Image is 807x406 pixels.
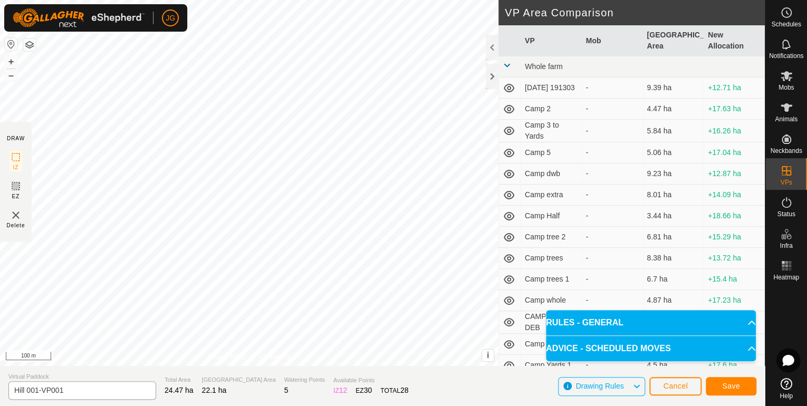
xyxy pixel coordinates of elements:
[202,375,276,384] span: [GEOGRAPHIC_DATA] Area
[13,163,19,171] span: IZ
[521,248,582,269] td: Camp trees
[12,192,20,200] span: EZ
[521,269,582,290] td: Camp trees 1
[586,103,639,114] div: -
[521,355,582,376] td: Camp Yards 1
[380,385,408,396] div: TOTAL
[643,227,704,248] td: 6.81 ha
[7,134,25,142] div: DRAW
[400,386,409,394] span: 28
[521,334,582,355] td: Camp yards
[649,377,702,395] button: Cancel
[586,360,639,371] div: -
[704,142,765,163] td: +17.04 ha
[663,382,688,390] span: Cancel
[586,274,639,285] div: -
[521,99,582,120] td: Camp 2
[770,148,802,154] span: Neckbands
[521,163,582,185] td: Camp dwb
[582,25,643,56] th: Mob
[339,386,348,394] span: 12
[521,78,582,99] td: [DATE] 191303
[643,25,704,56] th: [GEOGRAPHIC_DATA] Area
[7,221,25,229] span: Delete
[521,25,582,56] th: VP
[575,382,623,390] span: Drawing Rules
[704,99,765,120] td: +17.63 ha
[773,274,799,281] span: Heatmap
[333,376,408,385] span: Available Points
[704,227,765,248] td: +15.29 ha
[586,168,639,179] div: -
[5,69,17,82] button: –
[704,185,765,206] td: +14.09 ha
[260,352,291,362] a: Contact Us
[586,147,639,158] div: -
[779,84,794,91] span: Mobs
[643,142,704,163] td: 5.06 ha
[23,38,36,51] button: Map Layers
[704,269,765,290] td: +15.4 ha
[333,385,347,396] div: IZ
[586,82,639,93] div: -
[284,386,289,394] span: 5
[769,53,803,59] span: Notifications
[780,179,792,186] span: VPs
[780,243,792,249] span: Infra
[208,352,247,362] a: Privacy Policy
[202,386,227,394] span: 22.1 ha
[13,8,145,27] img: Gallagher Logo
[777,211,795,217] span: Status
[586,189,639,200] div: -
[546,336,756,361] p-accordion-header: ADVICE - SCHEDULED MOVES
[505,6,765,19] h2: VP Area Comparison
[643,120,704,142] td: 5.84 ha
[586,231,639,243] div: -
[586,125,639,137] div: -
[521,227,582,248] td: Camp tree 2
[521,120,582,142] td: Camp 3 to Yards
[546,316,623,329] span: RULES - GENERAL
[586,295,639,306] div: -
[643,206,704,227] td: 3.44 ha
[521,290,582,311] td: Camp whole
[487,351,489,360] span: i
[586,253,639,264] div: -
[643,290,704,311] td: 4.87 ha
[586,210,639,221] div: -
[643,269,704,290] td: 6.7 ha
[643,248,704,269] td: 8.38 ha
[521,311,582,334] td: CAMP YARD DEB
[521,142,582,163] td: Camp 5
[643,99,704,120] td: 4.47 ha
[704,355,765,376] td: +17.6 ha
[521,185,582,206] td: Camp extra
[643,355,704,376] td: 4.5 ha
[706,377,756,395] button: Save
[165,386,194,394] span: 24.47 ha
[165,375,194,384] span: Total Area
[525,62,563,71] span: Whole farm
[546,342,670,355] span: ADVICE - SCHEDULED MOVES
[521,206,582,227] td: Camp Half
[482,350,494,361] button: i
[364,386,372,394] span: 30
[704,163,765,185] td: +12.87 ha
[8,372,156,381] span: Virtual Paddock
[9,209,22,221] img: VP
[643,185,704,206] td: 8.01 ha
[284,375,325,384] span: Watering Points
[704,120,765,142] td: +16.26 ha
[780,393,793,399] span: Help
[5,55,17,68] button: +
[771,21,801,27] span: Schedules
[166,13,175,24] span: JG
[643,78,704,99] td: 9.39 ha
[775,116,798,122] span: Animals
[704,78,765,99] td: +12.71 ha
[765,374,807,403] a: Help
[356,385,372,396] div: EZ
[704,206,765,227] td: +18.66 ha
[643,163,704,185] td: 9.23 ha
[546,310,756,335] p-accordion-header: RULES - GENERAL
